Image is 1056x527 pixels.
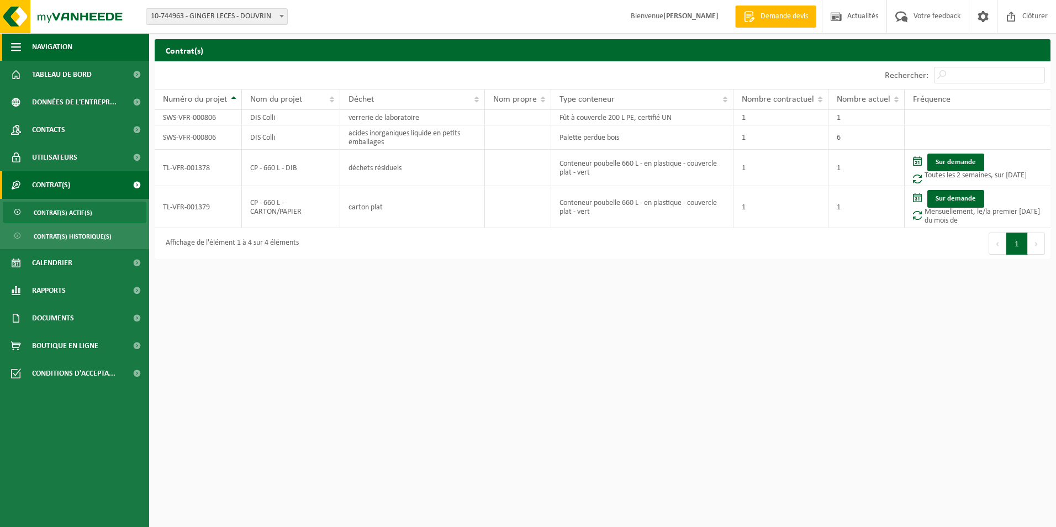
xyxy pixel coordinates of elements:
[32,144,77,171] span: Utilisateurs
[32,249,72,277] span: Calendrier
[242,125,340,150] td: DIS Colli
[34,202,92,223] span: Contrat(s) actif(s)
[493,95,537,104] span: Nom propre
[3,225,146,246] a: Contrat(s) historique(s)
[32,360,115,387] span: Conditions d'accepta...
[663,12,719,20] strong: [PERSON_NAME]
[340,150,485,186] td: déchets résiduels
[146,9,287,24] span: 10-744963 - GINGER LECES - DOUVRIN
[242,186,340,228] td: CP - 660 L - CARTON/PAPIER
[32,171,70,199] span: Contrat(s)
[32,116,65,144] span: Contacts
[733,150,828,186] td: 1
[837,95,890,104] span: Nombre actuel
[913,95,951,104] span: Fréquence
[733,125,828,150] td: 1
[828,186,905,228] td: 1
[828,125,905,150] td: 6
[250,95,302,104] span: Nom du projet
[242,110,340,125] td: DIS Colli
[733,186,828,228] td: 1
[32,33,72,61] span: Navigation
[146,8,288,25] span: 10-744963 - GINGER LECES - DOUVRIN
[160,234,299,254] div: Affichage de l'élément 1 à 4 sur 4 éléments
[1006,233,1028,255] button: 1
[733,110,828,125] td: 1
[927,190,984,208] a: Sur demande
[340,125,485,150] td: acides inorganiques liquide en petits emballages
[32,61,92,88] span: Tableau de bord
[34,226,112,247] span: Contrat(s) historique(s)
[828,110,905,125] td: 1
[155,110,242,125] td: SWS-VFR-000806
[349,95,374,104] span: Déchet
[1028,233,1045,255] button: Next
[32,88,117,116] span: Données de l'entrepr...
[905,186,1050,228] td: Mensuellement, le/la premier [DATE] du mois de
[828,150,905,186] td: 1
[551,150,733,186] td: Conteneur poubelle 660 L - en plastique - couvercle plat - vert
[989,233,1006,255] button: Previous
[885,71,928,80] label: Rechercher:
[3,202,146,223] a: Contrat(s) actif(s)
[155,39,1050,61] h2: Contrat(s)
[155,150,242,186] td: TL-VFR-001378
[905,150,1050,186] td: Toutes les 2 semaines, sur [DATE]
[559,95,615,104] span: Type conteneur
[340,186,485,228] td: carton plat
[155,125,242,150] td: SWS-VFR-000806
[735,6,816,28] a: Demande devis
[551,110,733,125] td: Fût à couvercle 200 L PE, certifié UN
[32,304,74,332] span: Documents
[927,154,984,171] a: Sur demande
[155,186,242,228] td: TL-VFR-001379
[242,150,340,186] td: CP - 660 L - DIB
[551,186,733,228] td: Conteneur poubelle 660 L - en plastique - couvercle plat - vert
[758,11,811,22] span: Demande devis
[163,95,227,104] span: Numéro du projet
[32,277,66,304] span: Rapports
[340,110,485,125] td: verrerie de laboratoire
[551,125,733,150] td: Palette perdue bois
[742,95,814,104] span: Nombre contractuel
[32,332,98,360] span: Boutique en ligne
